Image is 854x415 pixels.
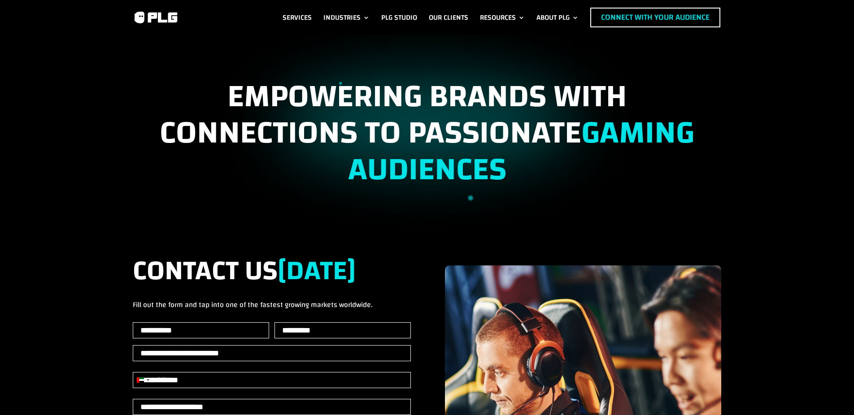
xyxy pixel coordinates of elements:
h2: CONTACT US [133,255,411,299]
strong: [DATE] [278,245,356,296]
h1: EMPOWERING BRANDS WITH CONNECTIONS TO PASSIONATE [133,78,721,200]
a: PLG Studio [381,8,417,27]
a: About PLG [536,8,579,27]
a: Connect with Your Audience [590,8,720,27]
iframe: Chat Widget [809,372,854,415]
p: Fill out the form and tap into one of the fastest growing markets worldwide. [133,299,411,311]
a: Services [283,8,312,27]
a: Resources [480,8,525,27]
a: Industries [323,8,370,27]
button: Selected country [133,372,167,388]
a: Our Clients [429,8,468,27]
div: +971 [153,374,167,386]
strong: GAMING AUDIENCES [348,103,695,199]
